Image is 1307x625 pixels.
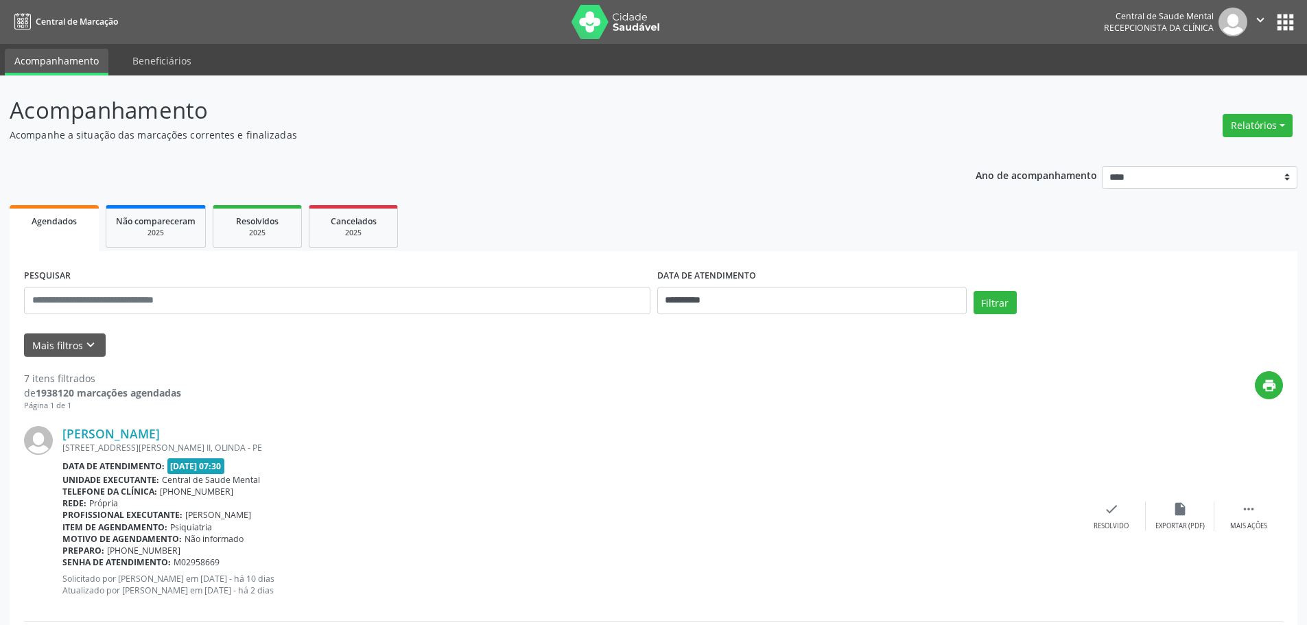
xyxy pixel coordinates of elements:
div: Central de Saude Mental [1104,10,1214,22]
span: Própria [89,497,118,509]
div: de [24,386,181,400]
span: Psiquiatria [170,521,212,533]
b: Unidade executante: [62,474,159,486]
a: Acompanhamento [5,49,108,75]
i:  [1241,502,1256,517]
b: Telefone da clínica: [62,486,157,497]
label: DATA DE ATENDIMENTO [657,266,756,287]
div: Exportar (PDF) [1155,521,1205,531]
span: [PERSON_NAME] [185,509,251,521]
span: Resolvidos [236,215,279,227]
a: [PERSON_NAME] [62,426,160,441]
i: print [1262,378,1277,393]
b: Data de atendimento: [62,460,165,472]
b: Senha de atendimento: [62,556,171,568]
a: Beneficiários [123,49,201,73]
i: check [1104,502,1119,517]
b: Motivo de agendamento: [62,533,182,545]
p: Acompanhe a situação das marcações correntes e finalizadas [10,128,911,142]
i:  [1253,12,1268,27]
div: 2025 [116,228,196,238]
div: 7 itens filtrados [24,371,181,386]
button: print [1255,371,1283,399]
b: Preparo: [62,545,104,556]
strong: 1938120 marcações agendadas [36,386,181,399]
span: [DATE] 07:30 [167,458,225,474]
i: keyboard_arrow_down [83,338,98,353]
div: 2025 [223,228,292,238]
b: Profissional executante: [62,509,182,521]
span: Recepcionista da clínica [1104,22,1214,34]
span: M02958669 [174,556,220,568]
div: Mais ações [1230,521,1267,531]
span: Não informado [185,533,244,545]
b: Item de agendamento: [62,521,167,533]
label: PESQUISAR [24,266,71,287]
p: Solicitado por [PERSON_NAME] em [DATE] - há 10 dias Atualizado por [PERSON_NAME] em [DATE] - há 2... [62,573,1077,596]
span: [PHONE_NUMBER] [107,545,180,556]
button: Filtrar [974,291,1017,314]
div: Resolvido [1094,521,1129,531]
button: Relatórios [1223,114,1293,137]
b: Rede: [62,497,86,509]
div: 2025 [319,228,388,238]
span: Agendados [32,215,77,227]
div: [STREET_ADDRESS][PERSON_NAME] II, OLINDA - PE [62,442,1077,453]
span: Cancelados [331,215,377,227]
i: insert_drive_file [1173,502,1188,517]
img: img [1218,8,1247,36]
button:  [1247,8,1273,36]
span: Central de Saude Mental [162,474,260,486]
img: img [24,426,53,455]
a: Central de Marcação [10,10,118,33]
span: [PHONE_NUMBER] [160,486,233,497]
p: Ano de acompanhamento [976,166,1097,183]
span: Não compareceram [116,215,196,227]
button: Mais filtroskeyboard_arrow_down [24,333,106,357]
p: Acompanhamento [10,93,911,128]
button: apps [1273,10,1297,34]
span: Central de Marcação [36,16,118,27]
div: Página 1 de 1 [24,400,181,412]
